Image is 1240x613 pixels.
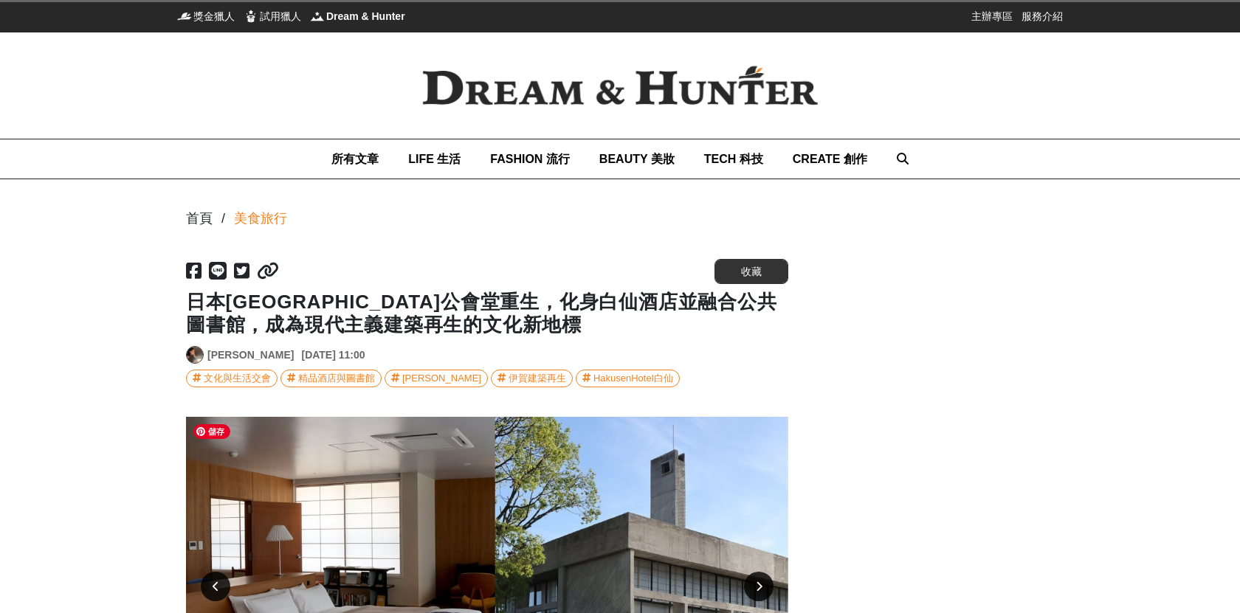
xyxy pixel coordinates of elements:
img: 獎金獵人 [177,9,192,24]
span: LIFE 生活 [408,153,461,165]
span: BEAUTY 美妝 [599,153,675,165]
span: 獎金獵人 [193,9,235,24]
img: Dream & Hunter [399,42,841,129]
a: TECH 科技 [704,139,763,179]
a: 精品酒店與圖書館 [280,370,382,387]
button: 收藏 [714,259,788,284]
span: CREATE 創作 [793,153,867,165]
a: LIFE 生活 [408,139,461,179]
div: 伊賀建築再生 [509,370,566,387]
a: 獎金獵人獎金獵人 [177,9,235,24]
div: [PERSON_NAME] [402,370,481,387]
div: 文化與生活交會 [204,370,271,387]
a: [PERSON_NAME] [207,347,294,363]
div: 精品酒店與圖書館 [298,370,375,387]
a: 美食旅行 [234,209,287,229]
h1: 日本[GEOGRAPHIC_DATA]公會堂重生，化身白仙酒店並融合公共圖書館，成為現代主義建築再生的文化新地標 [186,291,788,336]
span: FASHION 流行 [490,153,570,165]
div: HakusenHotel白仙 [593,370,673,387]
a: 伊賀建築再生 [491,370,573,387]
span: Dream & Hunter [326,9,405,24]
a: HakusenHotel白仙 [576,370,680,387]
div: [DATE] 11:00 [301,347,365,363]
span: 試用獵人 [260,9,301,24]
a: 服務介紹 [1022,9,1063,24]
div: 首頁 [186,209,213,229]
a: [PERSON_NAME] [385,370,488,387]
img: 試用獵人 [244,9,258,24]
a: 文化與生活交會 [186,370,278,387]
a: 所有文章 [331,139,379,179]
span: 儲存 [193,424,230,439]
a: 試用獵人試用獵人 [244,9,301,24]
span: 所有文章 [331,153,379,165]
div: / [221,209,225,229]
a: FASHION 流行 [490,139,570,179]
img: Dream & Hunter [310,9,325,24]
a: BEAUTY 美妝 [599,139,675,179]
a: Avatar [186,346,204,364]
a: 主辦專區 [971,9,1013,24]
img: Avatar [187,347,203,363]
a: CREATE 創作 [793,139,867,179]
span: TECH 科技 [704,153,763,165]
a: Dream & HunterDream & Hunter [310,9,405,24]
